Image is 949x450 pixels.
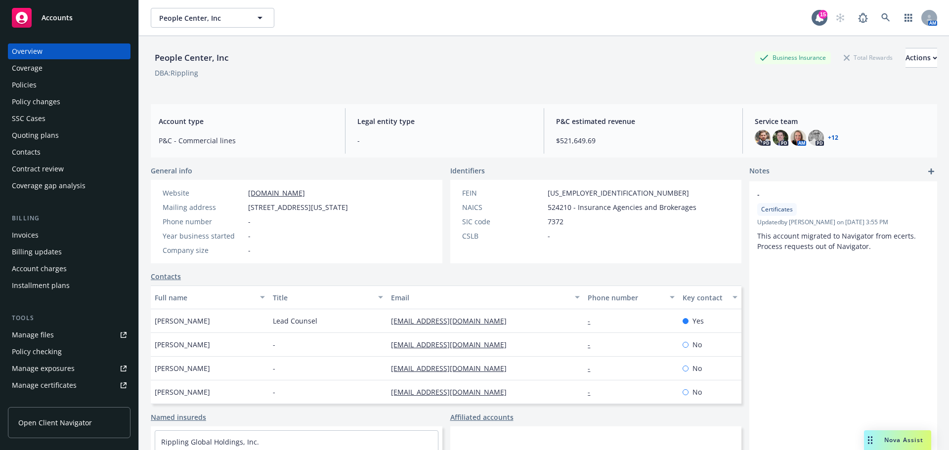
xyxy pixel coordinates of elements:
[8,77,130,93] a: Policies
[8,377,130,393] a: Manage certificates
[391,387,515,397] a: [EMAIL_ADDRESS][DOMAIN_NAME]
[692,339,702,350] span: No
[12,227,39,243] div: Invoices
[151,51,232,64] div: People Center, Inc
[588,364,598,373] a: -
[556,116,731,126] span: P&C estimated revenue
[8,178,130,194] a: Coverage gap analysis
[8,361,130,376] a: Manage exposures
[757,189,904,200] span: -
[548,216,563,227] span: 7372
[899,8,918,28] a: Switch app
[588,387,598,397] a: -
[155,363,210,373] span: [PERSON_NAME]
[163,231,244,241] div: Year business started
[8,43,130,59] a: Overview
[8,60,130,76] a: Coverage
[450,412,514,422] a: Affiliated accounts
[8,4,130,32] a: Accounts
[151,286,269,309] button: Full name
[269,286,387,309] button: Title
[588,316,598,326] a: -
[906,48,937,67] div: Actions
[248,202,348,212] span: [STREET_ADDRESS][US_STATE]
[8,111,130,126] a: SSC Cases
[387,286,584,309] button: Email
[151,8,274,28] button: People Center, Inc
[159,13,245,23] span: People Center, Inc
[391,340,515,349] a: [EMAIL_ADDRESS][DOMAIN_NAME]
[391,364,515,373] a: [EMAIL_ADDRESS][DOMAIN_NAME]
[761,205,793,214] span: Certificates
[588,292,663,303] div: Phone number
[273,339,275,350] span: -
[8,213,130,223] div: Billing
[462,231,544,241] div: CSLB
[839,51,898,64] div: Total Rewards
[8,244,130,260] a: Billing updates
[773,130,788,146] img: photo
[155,68,198,78] div: DBA: Rippling
[884,436,923,444] span: Nova Assist
[161,437,259,447] a: Rippling Global Holdings, Inc.
[8,227,130,243] a: Invoices
[853,8,873,28] a: Report a Bug
[906,48,937,68] button: Actions
[163,245,244,255] div: Company size
[357,135,532,146] span: -
[8,94,130,110] a: Policy changes
[42,14,73,22] span: Accounts
[757,231,918,251] span: This account migrated to Navigator from ecerts. Process requests out of Navigator.
[12,344,62,360] div: Policy checking
[273,387,275,397] span: -
[248,216,251,227] span: -
[12,144,41,160] div: Contacts
[18,417,92,428] span: Open Client Navigator
[8,327,130,343] a: Manage files
[548,231,550,241] span: -
[248,231,251,241] span: -
[12,77,37,93] div: Policies
[8,344,130,360] a: Policy checking
[12,60,43,76] div: Coverage
[925,165,937,177] a: add
[248,245,251,255] span: -
[155,339,210,350] span: [PERSON_NAME]
[692,316,704,326] span: Yes
[588,340,598,349] a: -
[391,316,515,326] a: [EMAIL_ADDRESS][DOMAIN_NAME]
[8,313,130,323] div: Tools
[273,292,372,303] div: Title
[692,387,702,397] span: No
[755,51,831,64] div: Business Insurance
[12,161,64,177] div: Contract review
[830,8,850,28] a: Start snowing
[749,181,937,259] div: -CertificatesUpdatedby [PERSON_NAME] on [DATE] 3:55 PMThis account migrated to Navigator from ece...
[12,278,70,293] div: Installment plans
[749,165,770,177] span: Notes
[273,363,275,373] span: -
[692,363,702,373] span: No
[151,271,181,282] a: Contacts
[391,292,569,303] div: Email
[12,111,45,126] div: SSC Cases
[151,165,192,176] span: General info
[12,361,75,376] div: Manage exposures
[163,202,244,212] div: Mailing address
[8,278,130,293] a: Installment plans
[584,286,678,309] button: Phone number
[8,127,130,143] a: Quoting plans
[462,188,544,198] div: FEIN
[163,216,244,227] div: Phone number
[864,430,931,450] button: Nova Assist
[8,261,130,277] a: Account charges
[163,188,244,198] div: Website
[151,412,206,422] a: Named insureds
[12,327,54,343] div: Manage files
[757,218,929,227] span: Updated by [PERSON_NAME] on [DATE] 3:55 PM
[155,387,210,397] span: [PERSON_NAME]
[12,94,60,110] div: Policy changes
[159,135,333,146] span: P&C - Commercial lines
[8,394,130,410] a: Manage claims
